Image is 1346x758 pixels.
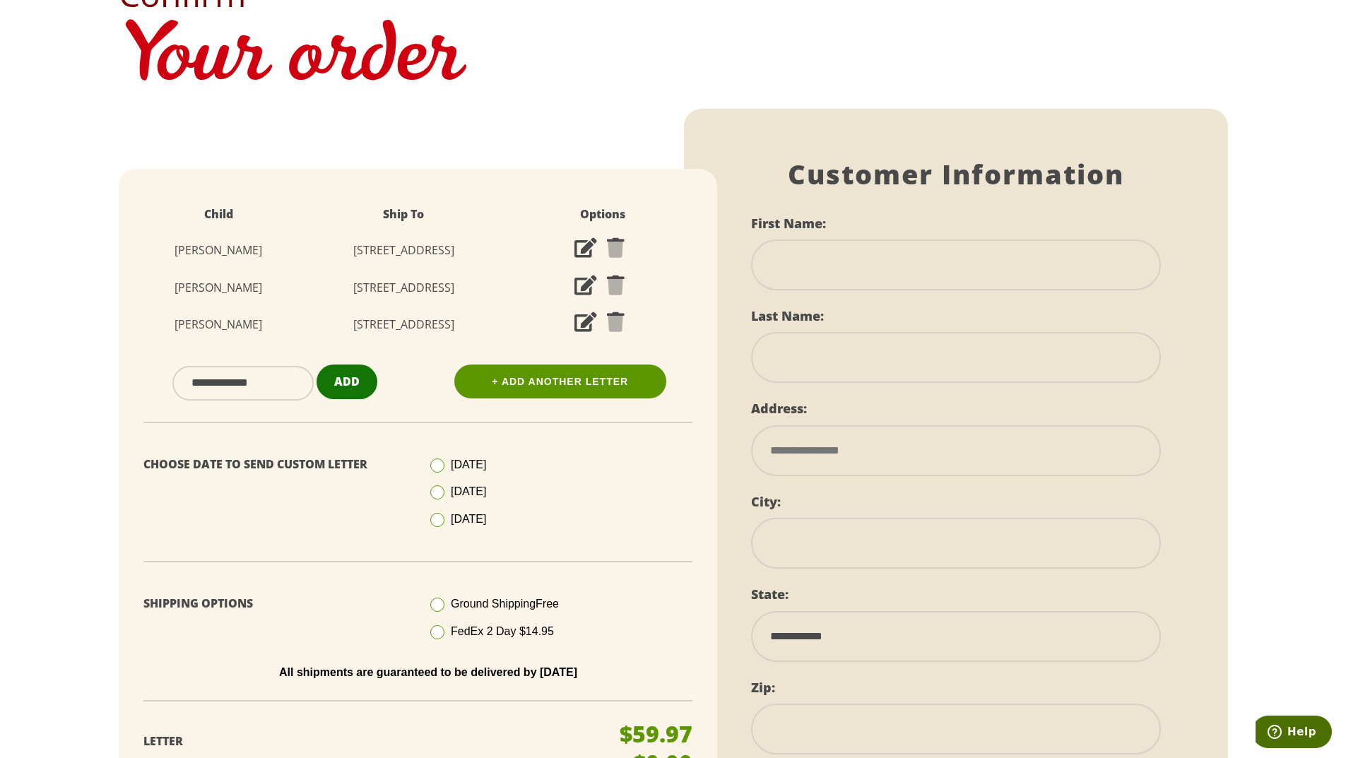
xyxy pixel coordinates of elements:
td: [STREET_ADDRESS] [305,306,503,343]
h1: Customer Information [751,158,1161,191]
span: [DATE] [451,458,486,470]
th: Options [503,197,703,232]
p: $59.97 [620,723,692,745]
p: Shipping Options [143,593,408,614]
span: FedEx 2 Day $14.95 [451,625,554,637]
iframe: Opens a widget where you can find more information [1256,716,1332,751]
label: Address: [751,400,807,417]
h1: Your order [119,11,1228,109]
td: [STREET_ADDRESS] [305,232,503,269]
a: + Add Another Letter [454,365,666,398]
button: Add [317,365,377,399]
p: All shipments are guaranteed to be delivered by [DATE] [154,666,703,679]
label: State: [751,586,789,603]
p: Letter [143,731,598,752]
span: Ground Shipping [451,598,559,610]
label: Last Name: [751,307,824,324]
label: Zip: [751,679,775,696]
th: Ship To [305,197,503,232]
td: [PERSON_NAME] [133,269,305,307]
td: [PERSON_NAME] [133,232,305,269]
span: Free [536,598,559,610]
td: [STREET_ADDRESS] [305,269,503,307]
p: Choose Date To Send Custom Letter [143,454,408,475]
span: [DATE] [451,485,486,497]
th: Child [133,197,305,232]
label: City: [751,493,781,510]
span: [DATE] [451,513,486,525]
td: [PERSON_NAME] [133,306,305,343]
span: Add [334,374,360,389]
label: First Name: [751,215,826,232]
